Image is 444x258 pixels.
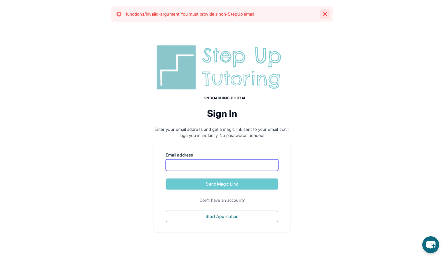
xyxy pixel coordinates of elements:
img: Step Up Tutoring horizontal logo [154,43,290,92]
button: Send Magic Link [166,178,278,190]
label: Email address [166,152,278,158]
h2: Sign In [154,108,290,119]
p: functions/invalid-argument You must provide a non-StepUp email [126,11,254,17]
button: Start Application [166,211,278,222]
h1: Onboarding Portal [160,96,290,101]
span: Don't have an account? [197,197,247,203]
p: Enter your email address and get a magic link sent to your email that'll sign you in instantly. N... [154,126,290,138]
button: chat-button [422,236,439,253]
